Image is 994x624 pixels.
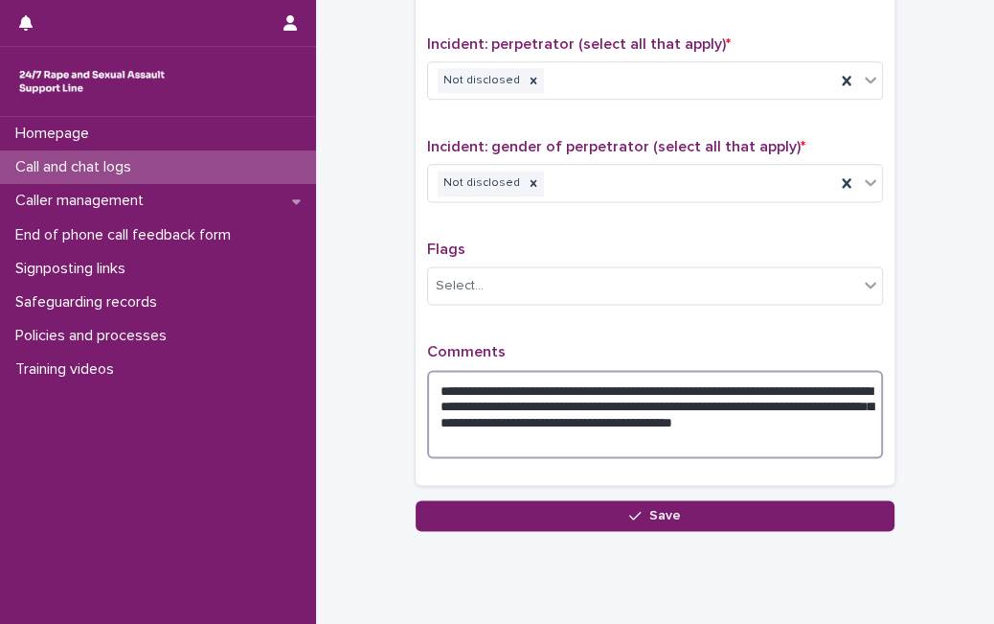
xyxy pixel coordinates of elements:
div: Select... [436,276,484,296]
p: Call and chat logs [8,158,147,176]
span: Comments [427,344,506,359]
img: rhQMoQhaT3yELyF149Cw [15,62,169,101]
span: Save [649,509,681,522]
div: Not disclosed [438,68,523,94]
span: Flags [427,242,465,257]
p: Homepage [8,125,104,143]
p: Signposting links [8,260,141,278]
p: Caller management [8,192,159,210]
div: Not disclosed [438,171,523,196]
p: Policies and processes [8,327,182,345]
p: Training videos [8,360,129,379]
span: Incident: gender of perpetrator (select all that apply) [427,139,805,154]
p: Safeguarding records [8,293,172,312]
span: Incident: perpetrator (select all that apply) [427,36,731,52]
button: Save [416,500,894,531]
p: End of phone call feedback form [8,226,246,244]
